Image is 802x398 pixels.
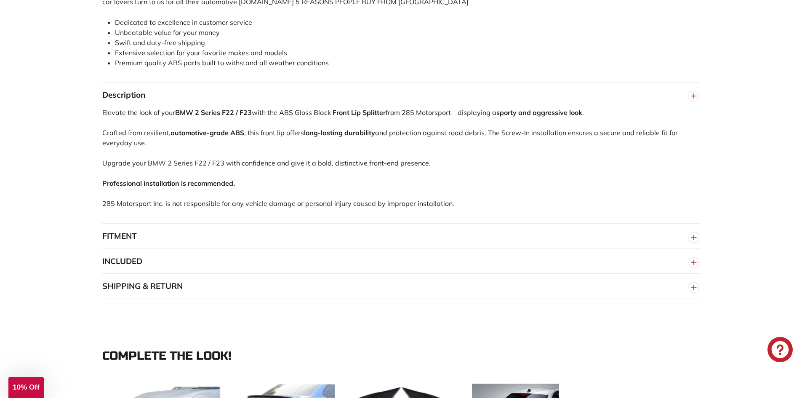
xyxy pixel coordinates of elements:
inbox-online-store-chat: Shopify online store chat [765,337,795,364]
li: Unbeatable value for your money [115,27,700,37]
button: Description [102,83,700,108]
li: Dedicated to excellence in customer service [115,17,700,27]
span: 10% Off [13,383,39,391]
strong: sporty and aggressive look [496,108,582,117]
strong: automotive-grade ABS [171,128,244,137]
div: 10% Off [8,377,44,398]
strong: Professional installation is recommended. [102,179,235,187]
div: Elevate the look of your with the ABS Gloss Black from 285 Motorsport—displaying a . Crafted from... [102,107,700,223]
strong: BMW 2 Series F22 / F23 [175,108,252,117]
strong: long-lasting durability [304,128,375,137]
li: Extensive selection for your favorite makes and models [115,48,700,58]
strong: Front Lip Splitter [333,108,386,117]
li: Premium quality ABS parts built to withstand all weather conditions [115,58,700,68]
li: Swift and duty-free shipping [115,37,700,48]
button: SHIPPING & RETURN [102,274,700,299]
div: Complete the look! [102,350,700,363]
button: FITMENT [102,224,700,249]
button: INCLUDED [102,249,700,274]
